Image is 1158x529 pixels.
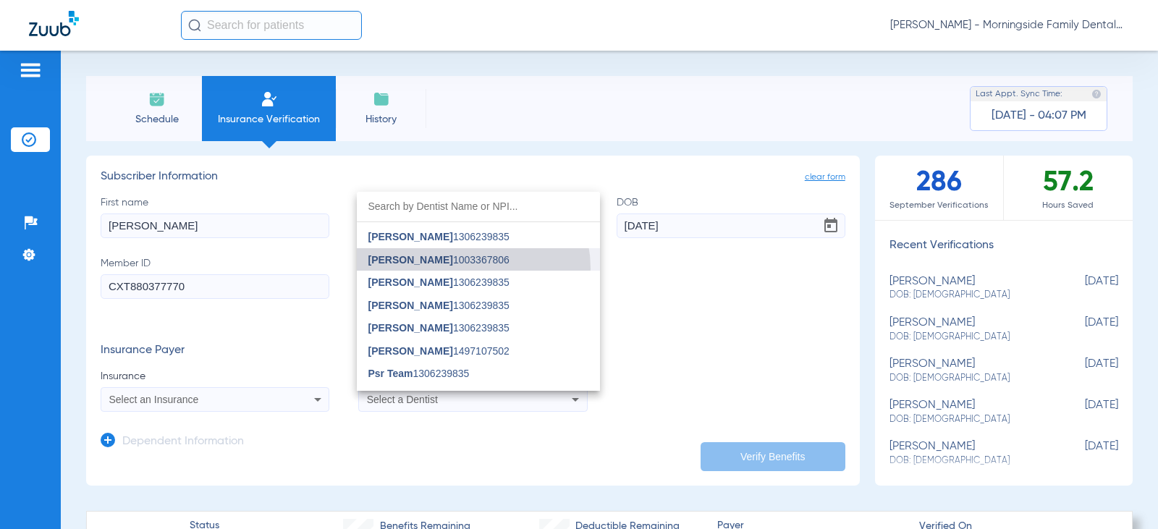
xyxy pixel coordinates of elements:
span: [PERSON_NAME] [368,345,453,357]
input: dropdown search [357,192,600,221]
span: 1306239835 [368,368,470,378]
span: [PERSON_NAME] [368,276,453,288]
span: Psr Team [368,368,413,379]
span: [PERSON_NAME] [368,322,453,334]
span: 1003367806 [368,255,510,265]
span: 1306239835 [368,232,510,242]
span: [PERSON_NAME] [368,300,453,311]
span: 1306239835 [368,323,510,333]
span: 1497107502 [368,346,510,356]
span: [PERSON_NAME] [368,231,453,242]
span: [PERSON_NAME] [368,391,453,402]
span: [PERSON_NAME] [368,254,453,266]
span: 1306239835 [368,300,510,310]
span: 1306239835 [368,277,510,287]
